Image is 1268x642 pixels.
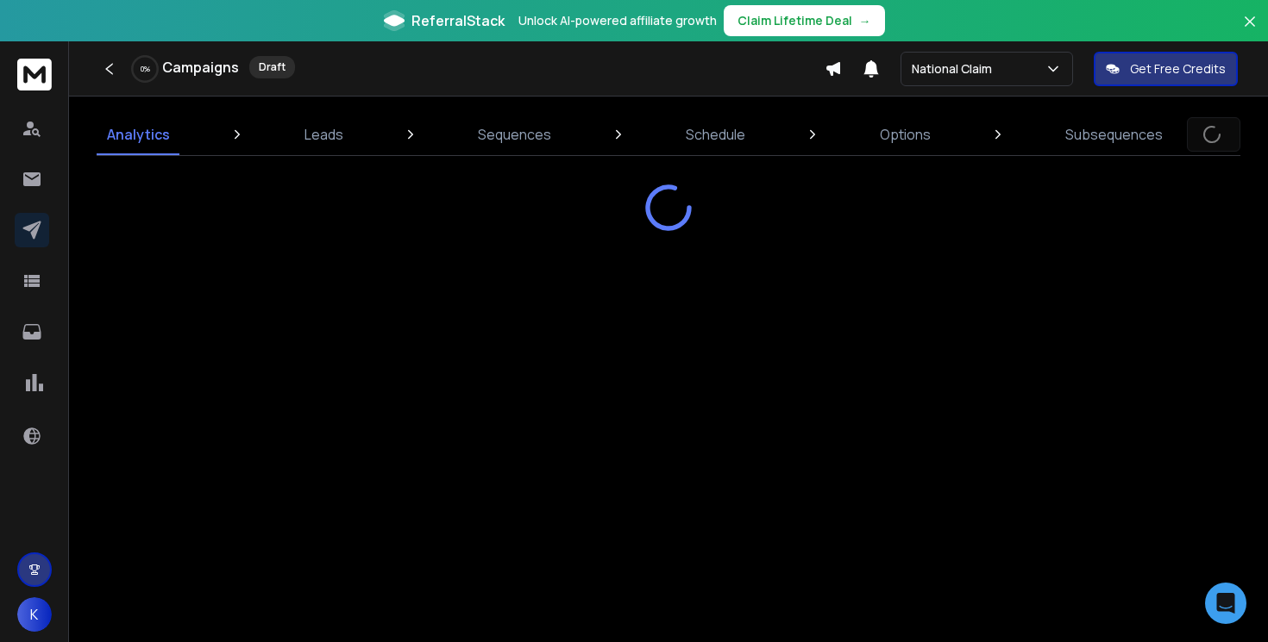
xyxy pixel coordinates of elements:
a: Sequences [468,114,562,155]
a: Options [869,114,941,155]
span: → [859,12,871,29]
div: Open Intercom Messenger [1205,583,1246,624]
p: Unlock AI-powered affiliate growth [518,12,717,29]
button: K [17,597,52,632]
p: 0 % [141,64,150,74]
span: ReferralStack [411,10,505,31]
p: Get Free Credits [1130,60,1226,78]
p: Leads [304,124,343,145]
p: Schedule [686,124,745,145]
p: National Claim [912,60,999,78]
button: Get Free Credits [1094,52,1238,86]
button: Claim Lifetime Deal→ [724,5,885,36]
a: Leads [294,114,354,155]
p: Sequences [478,124,551,145]
a: Analytics [97,114,180,155]
p: Options [880,124,931,145]
a: Schedule [675,114,756,155]
a: Subsequences [1055,114,1173,155]
p: Analytics [107,124,170,145]
div: Draft [249,56,295,78]
p: Subsequences [1065,124,1163,145]
button: Close banner [1239,10,1261,52]
h1: Campaigns [162,57,239,78]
